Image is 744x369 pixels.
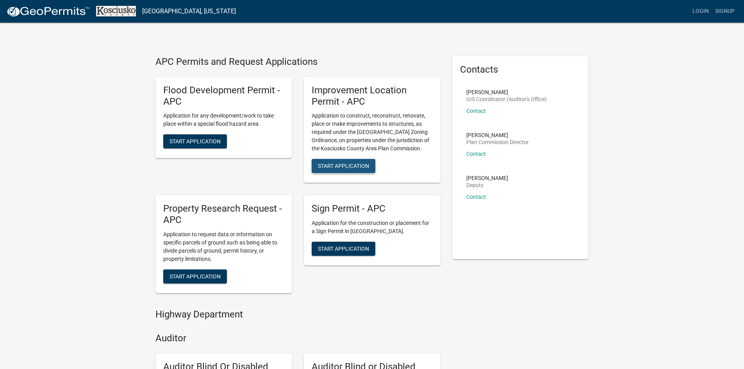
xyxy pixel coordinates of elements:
[466,182,508,188] p: Deputy
[466,89,547,95] p: [PERSON_NAME]
[460,64,581,75] h5: Contacts
[163,269,227,283] button: Start Application
[155,309,441,320] h4: Highway Department
[689,4,712,19] a: Login
[466,175,508,181] p: [PERSON_NAME]
[312,242,375,256] button: Start Application
[318,246,369,252] span: Start Application
[312,219,433,235] p: Application for the construction or placement for a Sign Permit in [GEOGRAPHIC_DATA].
[466,139,529,145] p: Plan Commission Director
[163,112,284,128] p: Application for any development/work to take place within a special flood hazard area.
[169,138,221,144] span: Start Application
[163,134,227,148] button: Start Application
[96,6,136,16] img: Kosciusko County, Indiana
[466,151,486,157] a: Contact
[163,85,284,107] h5: Flood Development Permit - APC
[312,203,433,214] h5: Sign Permit - APC
[312,159,375,173] button: Start Application
[318,163,369,169] span: Start Application
[155,333,441,344] h4: Auditor
[466,132,529,138] p: [PERSON_NAME]
[466,96,547,102] p: GIS Coordinator (Auditor's Office)
[155,56,441,68] h4: APC Permits and Request Applications
[163,230,284,263] p: Application to request data or information on specific parcels of ground such as being able to di...
[466,108,486,114] a: Contact
[163,203,284,226] h5: Property Research Request - APC
[312,85,433,107] h5: Improvement Location Permit - APC
[169,273,221,279] span: Start Application
[712,4,738,19] a: Signup
[466,194,486,200] a: Contact
[142,5,236,18] a: [GEOGRAPHIC_DATA], [US_STATE]
[312,112,433,153] p: Application to construct, reconstruct, renovate, place or make improvements to structures, as req...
